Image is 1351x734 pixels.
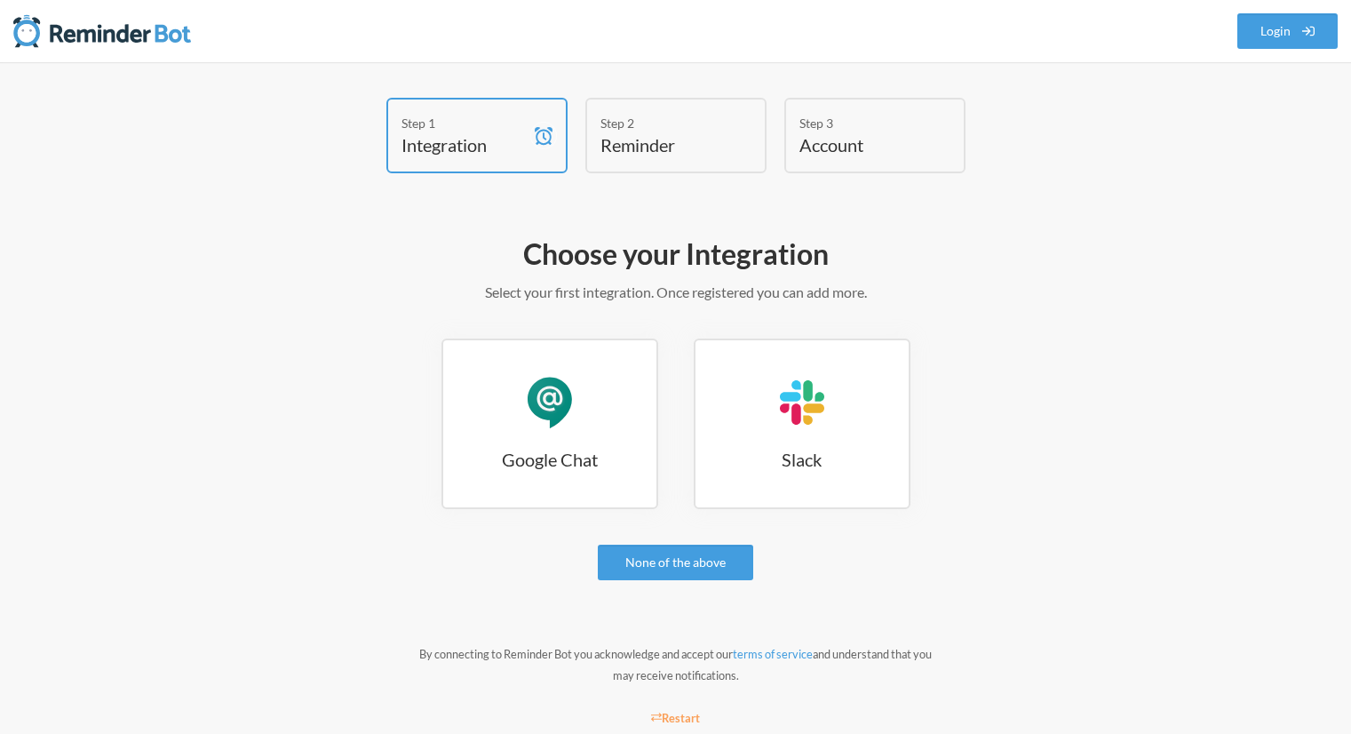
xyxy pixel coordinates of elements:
[799,114,924,132] div: Step 3
[600,114,725,132] div: Step 2
[799,132,924,157] h4: Account
[13,13,191,49] img: Reminder Bot
[161,282,1191,303] p: Select your first integration. Once registered you can add more.
[598,545,753,580] a: None of the above
[695,447,909,472] h3: Slack
[1237,13,1339,49] a: Login
[651,711,701,725] small: Restart
[401,114,526,132] div: Step 1
[600,132,725,157] h4: Reminder
[161,235,1191,273] h2: Choose your Integration
[733,647,813,661] a: terms of service
[419,647,932,682] small: By connecting to Reminder Bot you acknowledge and accept our and understand that you may receive ...
[443,447,656,472] h3: Google Chat
[401,132,526,157] h4: Integration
